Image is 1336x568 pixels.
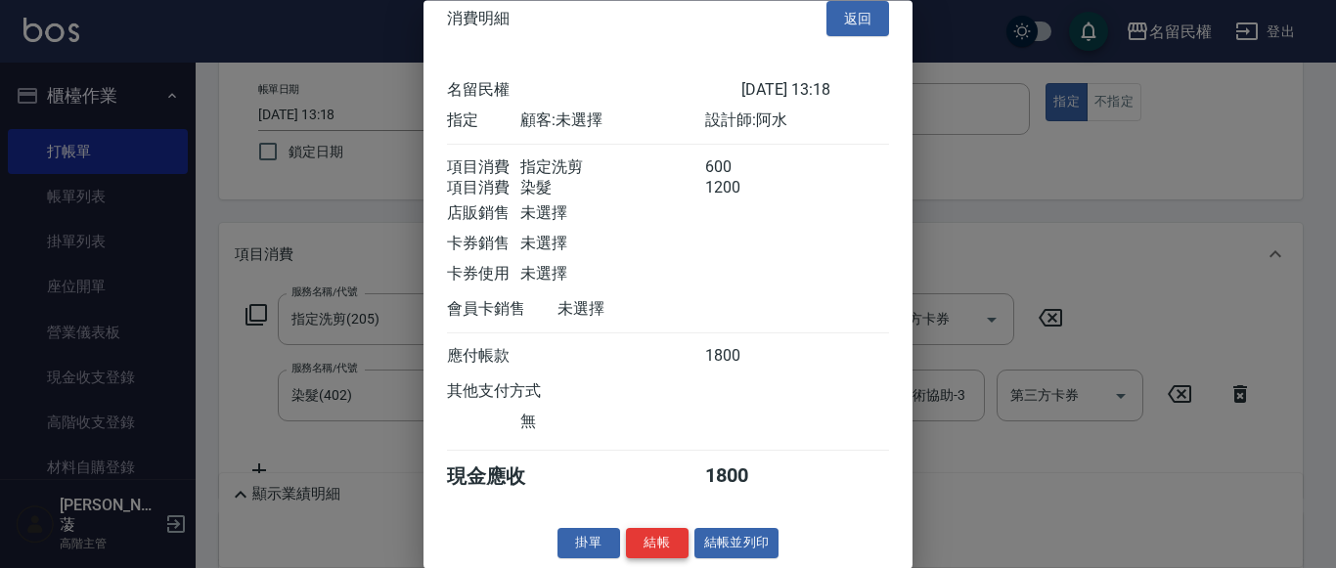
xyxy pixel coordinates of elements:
[447,158,520,179] div: 項目消費
[447,111,520,132] div: 指定
[447,81,741,102] div: 名留民權
[520,413,704,433] div: 無
[705,347,779,368] div: 1800
[447,300,557,321] div: 會員卡銷售
[520,265,704,285] div: 未選擇
[447,204,520,225] div: 店販銷售
[557,300,741,321] div: 未選擇
[447,9,510,28] span: 消費明細
[557,529,620,559] button: 掛單
[447,347,520,368] div: 應付帳款
[741,81,889,102] div: [DATE] 13:18
[694,529,779,559] button: 結帳並列印
[520,158,704,179] div: 指定洗剪
[705,158,779,179] div: 600
[520,204,704,225] div: 未選擇
[447,382,595,403] div: 其他支付方式
[520,179,704,199] div: 染髮
[447,235,520,255] div: 卡券銷售
[520,235,704,255] div: 未選擇
[705,464,779,491] div: 1800
[447,464,557,491] div: 現金應收
[447,265,520,285] div: 卡券使用
[705,179,779,199] div: 1200
[447,179,520,199] div: 項目消費
[705,111,889,132] div: 設計師: 阿水
[826,1,889,37] button: 返回
[520,111,704,132] div: 顧客: 未選擇
[626,529,689,559] button: 結帳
